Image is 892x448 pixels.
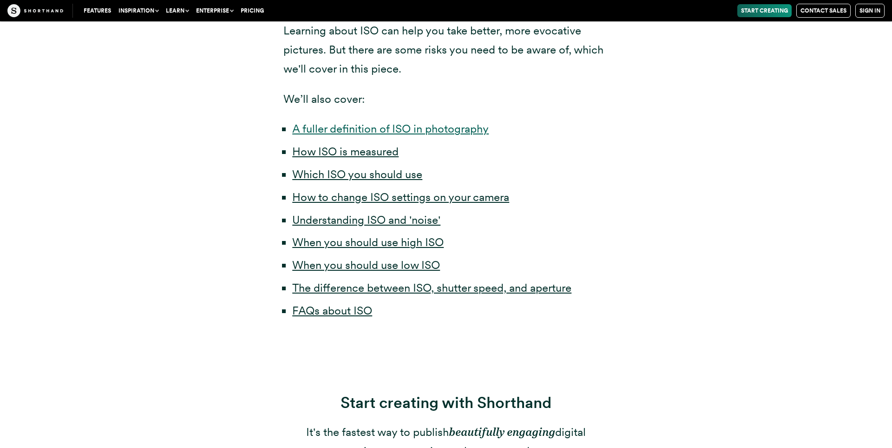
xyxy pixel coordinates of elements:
button: Learn [162,4,192,17]
a: Start Creating [737,4,792,17]
a: Contact Sales [796,4,851,18]
em: beautifully engaging [449,425,555,439]
a: A fuller definition of ISO in photography [292,122,489,135]
h3: Start creating with Shorthand [283,393,609,412]
p: We’ll also cover: [283,90,609,109]
button: Inspiration [115,4,162,17]
img: The Craft [7,4,63,17]
a: FAQs about ISO [292,304,372,317]
a: When you should use low ISO [292,258,440,272]
a: Sign in [855,4,885,18]
a: Understanding ISO and 'noise' [292,213,440,227]
a: Pricing [237,4,268,17]
a: When you should use high ISO [292,235,444,249]
a: The difference between ISO, shutter speed, and aperture [292,281,571,294]
a: Features [80,4,115,17]
a: How to change ISO settings on your camera [292,190,509,204]
button: Enterprise [192,4,237,17]
a: Which ISO you should use [292,167,422,181]
p: Learning about ISO can help you take better, more evocative pictures. But there are some risks yo... [283,21,609,78]
a: How ISO is measured [292,145,399,158]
